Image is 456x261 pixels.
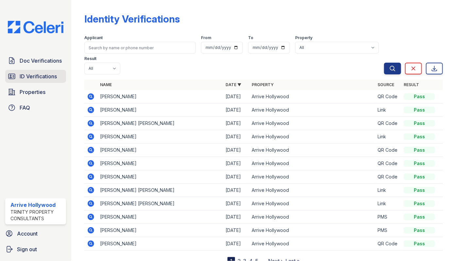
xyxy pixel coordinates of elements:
td: [PERSON_NAME] [97,144,223,157]
label: Applicant [84,35,103,40]
label: Result [84,56,96,61]
div: Pass [404,107,435,113]
td: Arrive Hollywood [249,237,375,251]
td: QR Code [375,90,401,103]
div: Pass [404,214,435,220]
td: [PERSON_NAME] [PERSON_NAME] [97,117,223,130]
td: [DATE] [223,144,249,157]
td: [DATE] [223,130,249,144]
td: QR Code [375,117,401,130]
label: From [201,35,211,40]
td: QR Code [375,157,401,170]
a: Properties [5,85,66,99]
a: Account [3,227,69,240]
span: Account [17,230,38,238]
td: Arrive Hollywood [249,170,375,184]
td: Link [375,103,401,117]
input: Search by name or phone number [84,42,196,54]
td: [PERSON_NAME] [PERSON_NAME] [97,184,223,197]
td: [DATE] [223,184,249,197]
td: Arrive Hollywood [249,184,375,197]
span: Properties [20,88,45,96]
a: Property [252,82,274,87]
a: Source [378,82,394,87]
td: Link [375,197,401,210]
td: Arrive Hollywood [249,224,375,237]
td: [PERSON_NAME] [97,210,223,224]
td: [DATE] [223,157,249,170]
a: Name [100,82,112,87]
div: Pass [404,227,435,234]
a: Result [404,82,419,87]
td: [PERSON_NAME] [97,90,223,103]
td: Link [375,184,401,197]
td: Arrive Hollywood [249,157,375,170]
td: [DATE] [223,237,249,251]
div: Pass [404,187,435,193]
td: [PERSON_NAME] [97,103,223,117]
td: Arrive Hollywood [249,197,375,210]
a: FAQ [5,101,66,114]
td: [PERSON_NAME] [97,224,223,237]
td: Arrive Hollywood [249,144,375,157]
td: [PERSON_NAME] [97,237,223,251]
div: Pass [404,174,435,180]
td: QR Code [375,170,401,184]
span: Doc Verifications [20,57,62,65]
div: Identity Verifications [84,13,180,25]
td: Arrive Hollywood [249,117,375,130]
td: Arrive Hollywood [249,210,375,224]
a: Date ▼ [226,82,242,87]
div: Pass [404,160,435,167]
td: [PERSON_NAME] [97,170,223,184]
td: QR Code [375,144,401,157]
td: Link [375,130,401,144]
span: ID Verifications [20,72,57,80]
td: [DATE] [223,117,249,130]
td: PMS [375,210,401,224]
td: [DATE] [223,210,249,224]
td: [DATE] [223,224,249,237]
td: Arrive Hollywood [249,90,375,103]
a: ID Verifications [5,70,66,83]
div: Pass [404,93,435,100]
div: Arrive Hollywood [10,201,63,209]
span: Sign out [17,245,37,253]
td: [PERSON_NAME] [97,130,223,144]
div: Pass [404,133,435,140]
td: Arrive Hollywood [249,130,375,144]
img: CE_Logo_Blue-a8612792a0a2168367f1c8372b55b34899dd931a85d93a1a3d3e32e68fde9ad4.png [3,21,69,33]
label: To [248,35,253,40]
td: [DATE] [223,197,249,210]
div: Pass [404,120,435,127]
td: [DATE] [223,103,249,117]
td: Arrive Hollywood [249,103,375,117]
span: FAQ [20,104,30,112]
td: QR Code [375,237,401,251]
div: Pass [404,200,435,207]
div: Pass [404,240,435,247]
td: [PERSON_NAME] [PERSON_NAME] [97,197,223,210]
td: [PERSON_NAME] [97,157,223,170]
label: Property [295,35,312,40]
a: Sign out [3,243,69,256]
a: Doc Verifications [5,54,66,67]
td: PMS [375,224,401,237]
div: Trinity Property Consultants [10,209,63,222]
td: [DATE] [223,90,249,103]
div: Pass [404,147,435,153]
td: [DATE] [223,170,249,184]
